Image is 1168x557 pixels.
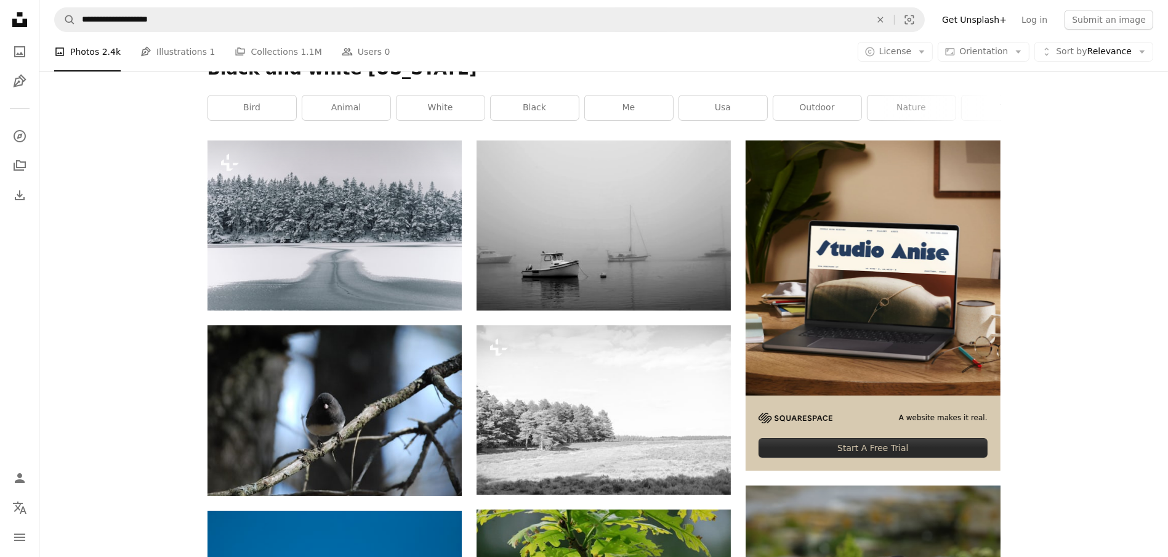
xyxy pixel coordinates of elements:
[208,96,296,120] a: bird
[140,32,215,71] a: Illustrations 1
[397,96,485,120] a: white
[7,466,32,490] a: Log in / Sign up
[207,219,462,230] a: a black and white photo of a snow covered forest
[491,96,579,120] a: black
[55,8,76,31] button: Search Unsplash
[959,46,1008,56] span: Orientation
[746,140,1000,395] img: file-1705123271268-c3eaf6a79b21image
[477,325,731,495] img: Trees stand beside a grassy field.
[759,438,987,458] div: Start A Free Trial
[54,7,925,32] form: Find visuals sitewide
[477,404,731,415] a: Trees stand beside a grassy field.
[1014,10,1055,30] a: Log in
[1056,46,1132,58] span: Relevance
[1065,10,1153,30] button: Submit an image
[895,8,924,31] button: Visual search
[585,96,673,120] a: me
[746,140,1000,471] a: A website makes it real.Start A Free Trial
[899,413,988,423] span: A website makes it real.
[7,525,32,550] button: Menu
[300,45,321,59] span: 1.1M
[879,46,912,56] span: License
[773,96,861,120] a: outdoor
[207,325,462,496] img: a bird sitting on a tree branch
[1034,42,1153,62] button: Sort byRelevance
[7,124,32,148] a: Explore
[207,405,462,416] a: a bird sitting on a tree branch
[7,7,32,35] a: Home — Unsplash
[342,32,390,71] a: Users 0
[7,183,32,208] a: Download History
[868,96,956,120] a: nature
[7,69,32,94] a: Illustrations
[210,45,215,59] span: 1
[7,153,32,178] a: Collections
[962,96,1050,120] a: tree
[935,10,1014,30] a: Get Unsplash+
[759,413,832,423] img: file-1705255347840-230a6ab5bca9image
[207,140,462,310] img: a black and white photo of a snow covered forest
[1056,46,1087,56] span: Sort by
[938,42,1029,62] button: Orientation
[679,96,767,120] a: usa
[235,32,321,71] a: Collections 1.1M
[477,219,731,230] a: boats in the water
[867,8,894,31] button: Clear
[858,42,933,62] button: License
[384,45,390,59] span: 0
[477,140,731,310] img: boats in the water
[7,39,32,64] a: Photos
[7,495,32,520] button: Language
[302,96,390,120] a: animal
